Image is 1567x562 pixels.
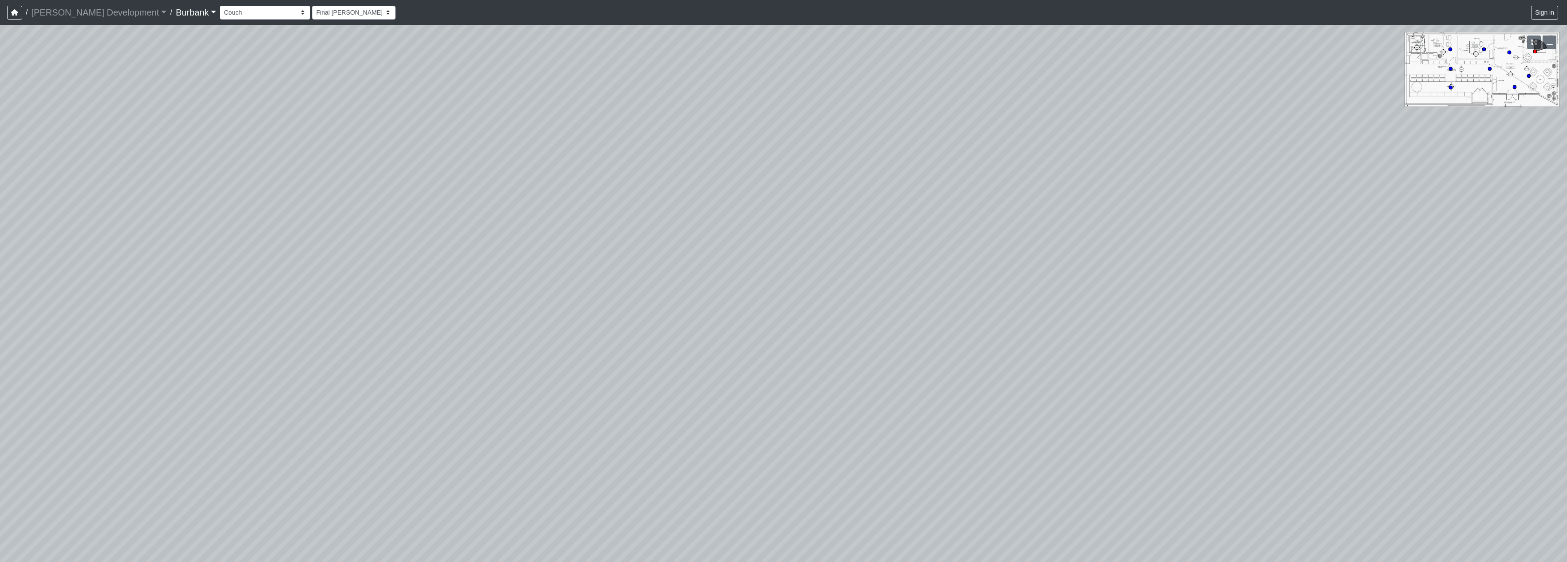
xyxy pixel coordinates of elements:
[7,544,59,562] iframe: Ybug feedback widget
[1531,6,1558,20] button: Sign in
[166,4,175,21] span: /
[176,4,217,21] a: Burbank
[31,4,166,21] a: [PERSON_NAME] Development
[22,4,31,21] span: /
